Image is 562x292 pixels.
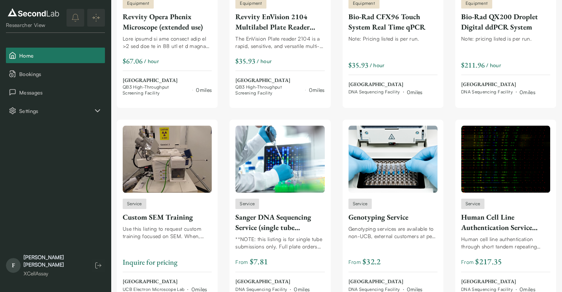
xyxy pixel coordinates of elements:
[348,35,437,42] div: Note: Pricing listed is per run.
[250,256,268,268] span: $ 7.81
[309,86,324,94] div: 0 miles
[6,21,61,29] div: Researcher View
[348,256,381,268] span: From
[461,236,550,250] div: Human cell line authentication through short tandem repeating (STR) DNA profiling is available to...
[235,11,324,32] div: Revvity EnVision 2104 Multilabel Plate Reader (extended use)
[24,270,84,277] div: XCellAssay
[6,66,105,82] button: Bookings
[475,256,502,268] span: $ 217.35
[6,258,21,273] span: F
[370,61,385,69] span: / hour
[19,52,102,59] span: Home
[6,48,105,63] button: Home
[127,200,142,207] span: Service
[461,89,513,95] span: DNA Sequencing Facility
[123,84,190,96] span: QB3 High-Throughput Screening Facility
[235,35,324,50] div: The EnVision Plate reader 2104 is a rapid, sensitive, and versatile multi-use plate reader that a...
[235,236,324,250] div: **NOTE: this listing is for single tube submissions only. Full plate orders are available at Sang...
[353,200,368,207] span: Service
[6,85,105,100] button: Messages
[348,126,437,193] img: Genotyping Service
[123,225,212,240] div: Use this listing to request custom training focused on SEM. When, prompted, enter a brief descrip...
[461,35,550,42] div: Note: pricing listed is per run.
[240,200,255,207] span: Service
[235,278,310,285] span: [GEOGRAPHIC_DATA]
[123,278,207,285] span: [GEOGRAPHIC_DATA]
[87,9,105,27] button: Expand/Collapse sidebar
[144,57,159,65] span: / hour
[461,81,535,88] span: [GEOGRAPHIC_DATA]
[348,212,437,222] div: Genotyping Service
[520,88,535,96] div: 0 miles
[196,86,212,94] div: 0 miles
[24,254,84,268] div: [PERSON_NAME] [PERSON_NAME]
[461,60,485,70] div: $211.96
[461,278,535,285] span: [GEOGRAPHIC_DATA]
[6,103,105,118] div: Settings sub items
[123,56,143,66] div: $67.06
[466,200,480,207] span: Service
[19,89,102,96] span: Messages
[461,212,550,233] div: Human Cell Line Authentication Service (short tandem repeat (STR) DNA profiling)
[348,278,423,285] span: [GEOGRAPHIC_DATA]
[348,225,437,240] div: Genotyping services are available to non-UCB, external customers at per sample rates. Sample prep...
[123,212,212,222] div: Custom SEM Training
[19,70,102,78] span: Bookings
[257,57,272,65] span: / hour
[348,11,437,32] div: Bio-Rad CFX96 Touch System Real Time qPCR
[407,88,423,96] div: 0 miles
[123,126,212,193] img: Custom SEM Training
[123,11,212,32] div: Revvity Opera Phenix Microscope (extended use)
[123,257,177,267] span: Inquire for pricing
[348,60,368,70] div: $35.93
[123,35,212,50] div: Lore ipsumd si ame consect adip el >2 sed doe te in 88 utl et d magnaal enimadm. Ven Quisn Exerci...
[235,84,302,96] span: QB3 High-Throughput Screening Facility
[92,259,105,272] button: Log out
[461,11,550,32] div: Bio-Rad QX200 Droplet Digital ddPCR System
[235,126,324,193] img: Sanger DNA Sequencing Service (single tube submission)
[362,256,381,268] span: $ 32.2
[348,81,423,88] span: [GEOGRAPHIC_DATA]
[123,77,212,84] span: [GEOGRAPHIC_DATA]
[461,126,550,193] img: Human Cell Line Authentication Service (short tandem repeat (STR) DNA profiling)
[235,212,324,233] div: Sanger DNA Sequencing Service (single tube submission)
[461,256,502,268] span: From
[6,103,105,118] button: Settings
[235,56,255,66] div: $35.93
[235,256,268,268] span: From
[67,9,84,27] button: notifications
[348,89,400,95] span: DNA Sequencing Facility
[6,7,61,18] img: logo
[235,77,324,84] span: [GEOGRAPHIC_DATA]
[19,107,93,115] span: Settings
[486,61,501,69] span: / hour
